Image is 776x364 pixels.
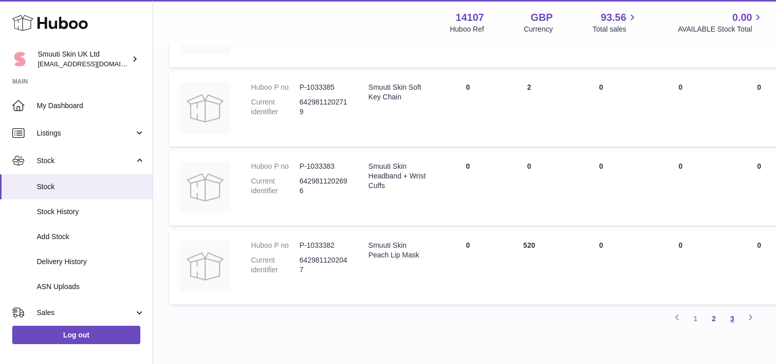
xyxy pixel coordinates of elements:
[251,241,299,250] dt: Huboo P no
[757,83,761,91] span: 0
[37,128,134,138] span: Listings
[37,156,134,166] span: Stock
[251,162,299,171] dt: Huboo P no
[368,83,427,102] div: Smuuti Skin Soft Key Chain
[180,83,231,134] img: product image
[299,176,348,196] dd: 6429811202696
[37,232,145,242] span: Add Stock
[498,151,560,225] td: 0
[251,97,299,117] dt: Current identifier
[437,72,498,146] td: 0
[37,207,145,217] span: Stock History
[560,151,642,225] td: 0
[180,162,231,213] img: product image
[450,24,484,34] div: Huboo Ref
[592,24,638,34] span: Total sales
[299,97,348,117] dd: 6429811202719
[368,241,427,260] div: Smuuti Skin Peach Lip Mask
[524,24,553,34] div: Currency
[498,72,560,146] td: 2
[732,11,752,24] span: 0.00
[592,11,638,34] a: 93.56 Total sales
[37,282,145,292] span: ASN Uploads
[498,230,560,304] td: 520
[642,230,719,304] td: 0
[251,83,299,92] dt: Huboo P no
[531,11,553,24] strong: GBP
[560,230,642,304] td: 0
[180,241,231,292] img: product image
[12,326,140,344] a: Log out
[12,51,28,67] img: Paivi.korvela@gmail.com
[642,72,719,146] td: 0
[37,101,145,111] span: My Dashboard
[37,257,145,267] span: Delivery History
[299,162,348,171] dd: P-1033383
[560,72,642,146] td: 0
[437,151,498,225] td: 0
[37,182,145,192] span: Stock
[723,309,741,328] a: 3
[642,151,719,225] td: 0
[678,11,764,34] a: 0.00 AVAILABLE Stock Total
[251,176,299,196] dt: Current identifier
[368,162,427,191] div: Smuuti Skin Headband + Wrist Cuffs
[299,241,348,250] dd: P-1033382
[678,24,764,34] span: AVAILABLE Stock Total
[600,11,626,24] span: 93.56
[37,308,134,318] span: Sales
[757,162,761,170] span: 0
[38,60,150,68] span: [EMAIL_ADDRESS][DOMAIN_NAME]
[251,255,299,275] dt: Current identifier
[299,255,348,275] dd: 6429811202047
[38,49,130,69] div: Smuuti Skin UK Ltd
[437,230,498,304] td: 0
[686,309,705,328] a: 1
[456,11,484,24] strong: 14107
[757,241,761,249] span: 0
[299,83,348,92] dd: P-1033385
[705,309,723,328] a: 2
